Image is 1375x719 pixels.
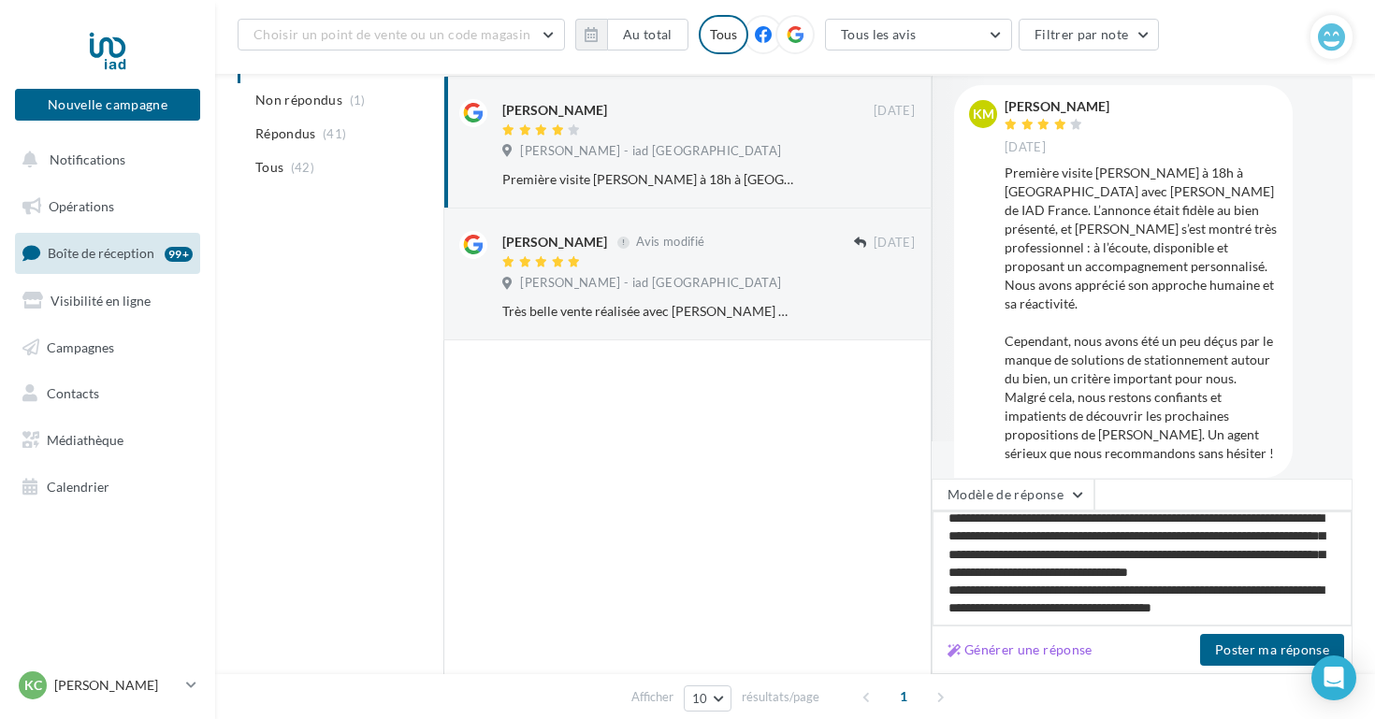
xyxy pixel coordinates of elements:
button: Modèle de réponse [932,479,1094,510]
span: Contacts [47,385,99,401]
span: Opérations [49,198,114,214]
span: [PERSON_NAME] - iad [GEOGRAPHIC_DATA] [520,275,781,292]
a: Contacts [11,374,204,413]
a: KC [PERSON_NAME] [15,668,200,703]
a: Calendrier [11,467,204,507]
span: Non répondus [255,91,342,109]
button: Choisir un point de vente ou un code magasin [238,19,565,50]
span: Boîte de réception [48,245,154,261]
button: Poster ma réponse [1200,634,1344,666]
a: Boîte de réception99+ [11,233,204,273]
span: Médiathèque [47,432,123,448]
a: Médiathèque [11,421,204,460]
span: km [973,105,994,123]
button: Nouvelle campagne [15,89,200,121]
span: Choisir un point de vente ou un code magasin [253,26,530,42]
span: résultats/page [742,688,819,706]
button: Tous les avis [825,19,1012,50]
button: 10 [684,685,731,712]
div: Première visite [PERSON_NAME] à 18h à [GEOGRAPHIC_DATA] avec [PERSON_NAME] de IAD France. L’annon... [1005,164,1278,463]
div: [PERSON_NAME] [502,101,607,120]
div: Première visite [PERSON_NAME] à 18h à [GEOGRAPHIC_DATA] avec [PERSON_NAME] de IAD France. L’annon... [502,170,793,189]
span: 1 [889,682,919,712]
div: [PERSON_NAME] [1005,100,1109,113]
span: [DATE] [1005,139,1046,156]
span: Tous les avis [841,26,917,42]
span: (42) [291,160,314,175]
div: Tous [699,15,748,54]
span: Afficher [631,688,673,706]
p: [PERSON_NAME] [54,676,179,695]
button: Notifications [11,140,196,180]
span: [PERSON_NAME] - iad [GEOGRAPHIC_DATA] [520,143,781,160]
span: Répondus [255,124,316,143]
div: [PERSON_NAME] [502,233,607,252]
span: Calendrier [47,479,109,495]
a: Visibilité en ligne [11,281,204,321]
span: [DATE] [874,235,915,252]
button: Au total [607,19,688,50]
button: Filtrer par note [1019,19,1160,50]
button: Au total [575,19,688,50]
span: (41) [323,126,346,141]
a: Opérations [11,187,204,226]
div: Très belle vente réalisée avec [PERSON_NAME] à l écoute et disponible Je recommande [502,302,793,321]
button: Générer une réponse [940,639,1100,661]
span: [DATE] [874,103,915,120]
span: KC [24,676,42,695]
span: Tous [255,158,283,177]
span: 10 [692,691,708,706]
div: 99+ [165,247,193,262]
span: Avis modifié [636,235,704,250]
div: Open Intercom Messenger [1311,655,1356,700]
span: Notifications [50,151,125,167]
span: Visibilité en ligne [51,293,151,309]
span: (1) [350,93,366,108]
a: Campagnes [11,328,204,367]
span: Campagnes [47,338,114,354]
